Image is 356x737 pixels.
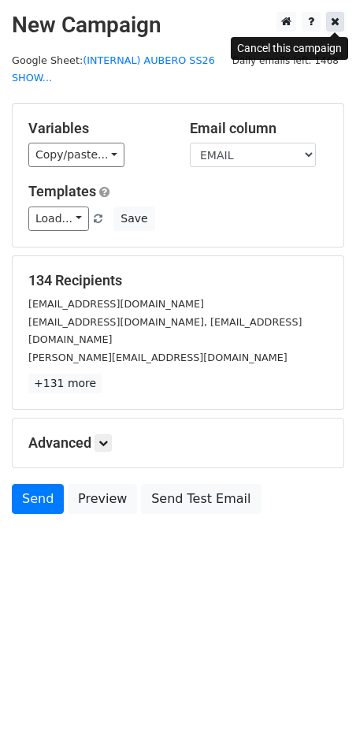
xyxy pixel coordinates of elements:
a: Send Test Email [141,484,261,514]
h5: Variables [28,120,166,137]
a: Preview [68,484,137,514]
h2: New Campaign [12,12,344,39]
div: Cancel this campaign [231,37,348,60]
small: Google Sheet: [12,54,215,84]
a: +131 more [28,374,102,393]
a: Send [12,484,64,514]
iframe: Chat Widget [277,661,356,737]
small: [EMAIL_ADDRESS][DOMAIN_NAME] [28,298,204,310]
a: Daily emails left: 1468 [227,54,344,66]
h5: Email column [190,120,328,137]
button: Save [113,207,154,231]
a: Templates [28,183,96,199]
small: [EMAIL_ADDRESS][DOMAIN_NAME], [EMAIL_ADDRESS][DOMAIN_NAME] [28,316,302,346]
h5: 134 Recipients [28,272,328,289]
h5: Advanced [28,434,328,452]
span: Daily emails left: 1468 [227,52,344,69]
a: (INTERNAL) AUBERO SS26 SHOW... [12,54,215,84]
a: Copy/paste... [28,143,124,167]
a: Load... [28,207,89,231]
small: [PERSON_NAME][EMAIL_ADDRESS][DOMAIN_NAME] [28,352,287,363]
